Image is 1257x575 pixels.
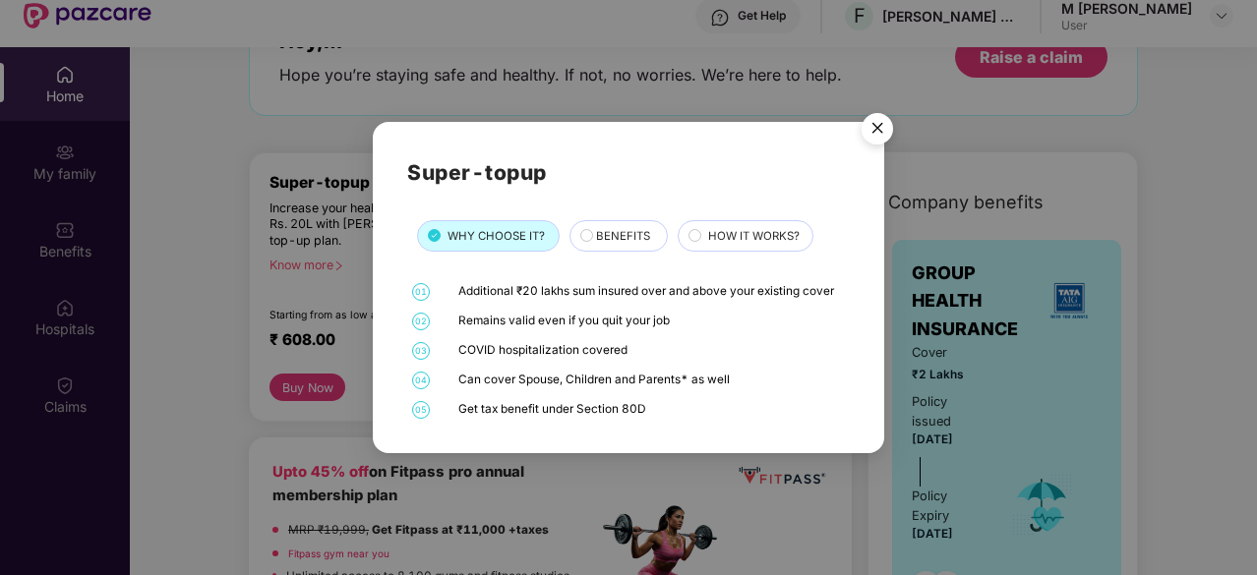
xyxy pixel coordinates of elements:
span: BENEFITS [596,227,650,245]
div: Remains valid even if you quit your job [458,313,846,330]
button: Close [850,103,903,156]
div: COVID hospitalization covered [458,342,846,360]
span: 03 [412,342,430,360]
div: Can cover Spouse, Children and Parents* as well [458,372,846,389]
span: 04 [412,372,430,389]
div: Additional ₹20 lakhs sum insured over and above your existing cover [458,283,846,301]
span: 05 [412,401,430,419]
span: 02 [412,313,430,330]
span: HOW IT WORKS? [708,227,800,245]
span: 01 [412,283,430,301]
img: svg+xml;base64,PHN2ZyB4bWxucz0iaHR0cDovL3d3dy53My5vcmcvMjAwMC9zdmciIHdpZHRoPSI1NiIgaGVpZ2h0PSI1Ni... [850,104,905,159]
div: Get tax benefit under Section 80D [458,401,846,419]
h2: Super-topup [407,156,850,189]
span: WHY CHOOSE IT? [448,227,545,245]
